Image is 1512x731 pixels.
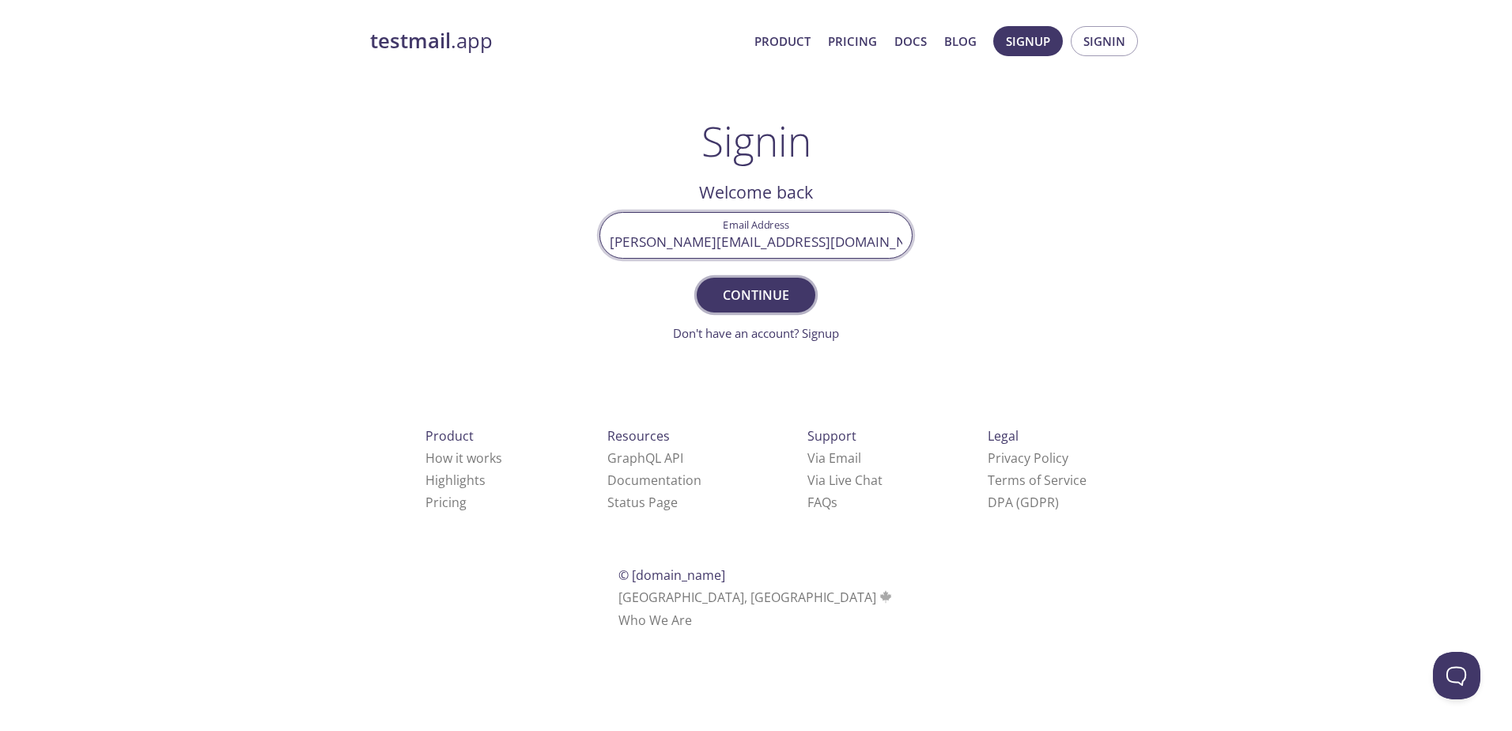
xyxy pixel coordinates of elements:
[697,278,815,312] button: Continue
[714,284,798,306] span: Continue
[599,179,913,206] h2: Welcome back
[807,494,837,511] a: FAQ
[607,472,701,489] a: Documentation
[370,28,742,55] a: testmail.app
[988,427,1019,445] span: Legal
[1071,26,1138,56] button: Signin
[831,494,837,511] span: s
[607,427,670,445] span: Resources
[425,494,467,511] a: Pricing
[988,449,1068,467] a: Privacy Policy
[993,26,1063,56] button: Signup
[425,427,474,445] span: Product
[618,566,725,584] span: © [DOMAIN_NAME]
[754,31,811,51] a: Product
[988,494,1059,511] a: DPA (GDPR)
[425,472,486,489] a: Highlights
[607,494,678,511] a: Status Page
[701,117,811,165] h1: Signin
[425,449,502,467] a: How it works
[944,31,977,51] a: Blog
[618,589,894,606] span: [GEOGRAPHIC_DATA], [GEOGRAPHIC_DATA]
[988,472,1087,489] a: Terms of Service
[1006,31,1050,51] span: Signup
[894,31,927,51] a: Docs
[618,612,692,629] a: Who We Are
[607,449,683,467] a: GraphQL API
[807,449,861,467] a: Via Email
[807,427,856,445] span: Support
[370,27,451,55] strong: testmail
[1433,652,1480,699] iframe: Help Scout Beacon - Open
[673,325,839,341] a: Don't have an account? Signup
[807,472,883,489] a: Via Live Chat
[828,31,877,51] a: Pricing
[1083,31,1125,51] span: Signin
